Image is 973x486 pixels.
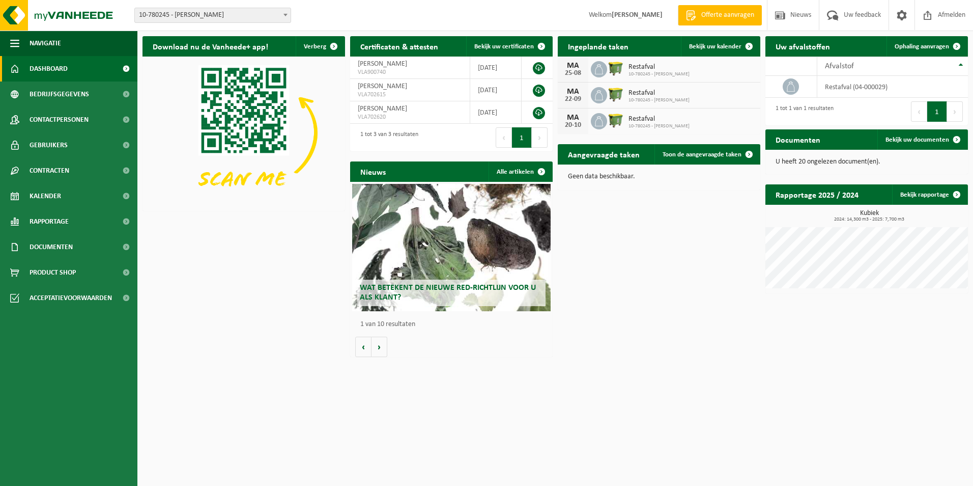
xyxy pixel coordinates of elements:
[654,144,759,165] a: Toon de aangevraagde taken
[358,113,462,121] span: VLA702620
[817,76,968,98] td: restafval (04-000029)
[350,161,396,181] h2: Nieuws
[30,158,69,183] span: Contracten
[886,36,967,57] a: Ophaling aanvragen
[30,31,61,56] span: Navigatie
[689,43,741,50] span: Bekijk uw kalender
[470,79,521,101] td: [DATE]
[296,36,344,57] button: Verberg
[678,5,762,25] a: Offerte aanvragen
[765,184,869,204] h2: Rapportage 2025 / 2024
[770,210,968,222] h3: Kubiek
[770,217,968,222] span: 2024: 14,300 m3 - 2025: 7,700 m3
[911,101,927,122] button: Previous
[470,101,521,124] td: [DATE]
[470,57,521,79] td: [DATE]
[355,126,418,149] div: 1 tot 3 van 3 resultaten
[135,8,291,22] span: 10-780245 - VANDEVELDE KENNETH - ZEVEREN
[947,101,963,122] button: Next
[142,57,345,209] img: Download de VHEPlus App
[350,36,448,56] h2: Certificaten & attesten
[358,68,462,76] span: VLA900740
[765,129,831,149] h2: Documenten
[877,129,967,150] a: Bekijk uw documenten
[360,321,548,328] p: 1 van 10 resultaten
[30,260,76,285] span: Product Shop
[776,158,958,166] p: U heeft 20 ongelezen document(en).
[358,91,462,99] span: VLA702615
[663,151,741,158] span: Toon de aangevraagde taken
[628,115,690,123] span: Restafval
[612,11,663,19] strong: [PERSON_NAME]
[489,161,552,182] a: Alle artikelen
[532,127,548,148] button: Next
[607,112,624,129] img: WB-1100-HPE-GN-50
[134,8,291,23] span: 10-780245 - VANDEVELDE KENNETH - ZEVEREN
[512,127,532,148] button: 1
[30,183,61,209] span: Kalender
[607,86,624,103] img: WB-1100-HPE-GN-50
[30,285,112,311] span: Acceptatievoorwaarden
[558,144,650,164] h2: Aangevraagde taken
[825,62,854,70] span: Afvalstof
[628,89,690,97] span: Restafval
[30,107,89,132] span: Contactpersonen
[699,10,757,20] span: Offerte aanvragen
[371,337,387,357] button: Volgende
[927,101,947,122] button: 1
[558,36,639,56] h2: Ingeplande taken
[360,284,536,302] span: Wat betekent de nieuwe RED-richtlijn voor u als klant?
[30,82,89,107] span: Bedrijfsgegevens
[568,173,750,180] p: Geen data beschikbaar.
[895,43,949,50] span: Ophaling aanvragen
[563,62,583,70] div: MA
[30,56,68,82] span: Dashboard
[628,97,690,103] span: 10-780245 - [PERSON_NAME]
[563,114,583,122] div: MA
[30,209,69,234] span: Rapportage
[466,36,552,57] a: Bekijk uw certificaten
[892,184,967,205] a: Bekijk rapportage
[358,60,407,68] span: [PERSON_NAME]
[628,123,690,129] span: 10-780245 - [PERSON_NAME]
[30,234,73,260] span: Documenten
[563,96,583,103] div: 22-09
[563,122,583,129] div: 20-10
[358,105,407,113] span: [PERSON_NAME]
[681,36,759,57] a: Bekijk uw kalender
[358,83,407,90] span: [PERSON_NAME]
[352,184,551,311] a: Wat betekent de nieuwe RED-richtlijn voor u als klant?
[496,127,512,148] button: Previous
[355,337,371,357] button: Vorige
[304,43,326,50] span: Verberg
[142,36,278,56] h2: Download nu de Vanheede+ app!
[765,36,840,56] h2: Uw afvalstoffen
[628,63,690,71] span: Restafval
[563,70,583,77] div: 25-08
[770,100,834,123] div: 1 tot 1 van 1 resultaten
[628,71,690,77] span: 10-780245 - [PERSON_NAME]
[563,88,583,96] div: MA
[885,137,949,143] span: Bekijk uw documenten
[474,43,534,50] span: Bekijk uw certificaten
[607,60,624,77] img: WB-1100-HPE-GN-50
[30,132,68,158] span: Gebruikers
